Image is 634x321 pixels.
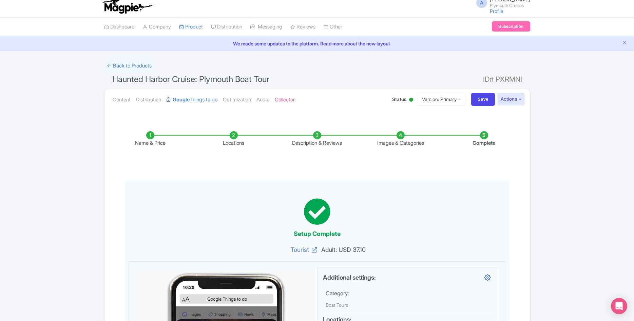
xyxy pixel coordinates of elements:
a: Distribution [211,18,242,36]
a: GoogleThings to do [167,89,217,111]
a: Optimization [223,89,251,111]
li: Images & Categories [359,131,442,147]
label: Category: [326,289,349,297]
span: Boat Tours [326,302,348,308]
li: Complete [442,131,526,147]
strong: Google [173,96,190,104]
a: Audio [256,89,269,111]
span: ID# PXRMNI [483,73,522,86]
a: Reviews [290,18,315,36]
a: Content [113,89,131,111]
input: Save [471,93,495,106]
span: Adult: USD 37.10 [317,245,499,254]
a: Collector [275,89,295,111]
a: We made some updates to the platform. Read more about the new layout [4,40,630,47]
a: Product [179,18,203,36]
li: Name & Price [109,131,192,147]
a: ← Back to Products [104,59,154,73]
a: Tourist [135,245,317,254]
a: Other [324,18,342,36]
button: Close announcement [622,39,627,47]
small: Plymouth Cruises [490,3,530,8]
span: Setup Complete [294,230,341,237]
a: Profile [490,8,503,14]
label: Additional settings: [323,273,376,283]
a: Company [143,18,171,36]
span: Haunted Harbor Cruise: Plymouth Boat Tour [112,74,269,84]
a: Distribution [136,89,161,111]
div: Open Intercom Messenger [611,298,627,314]
div: Active [408,95,415,105]
a: Subscription [492,21,530,32]
span: Status [392,96,406,103]
a: Dashboard [104,18,135,36]
li: Description & Reviews [275,131,359,147]
a: Messaging [250,18,282,36]
button: Actions [498,93,524,105]
a: Version: Primary [417,93,466,106]
li: Locations [192,131,275,147]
